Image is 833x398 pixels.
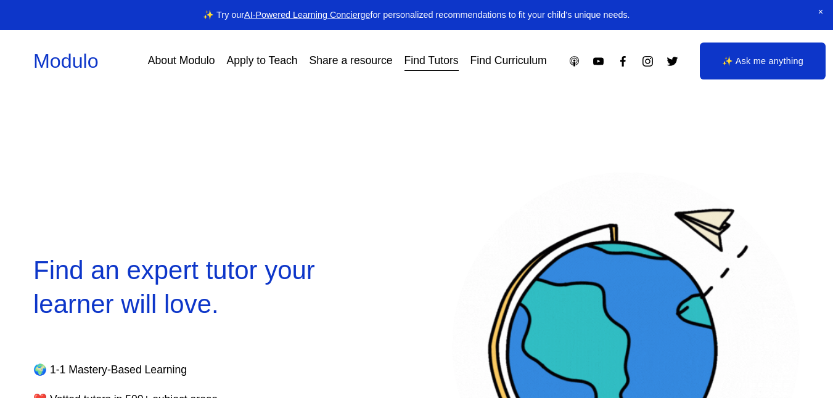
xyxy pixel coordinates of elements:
a: Apple Podcasts [568,55,581,68]
a: Instagram [641,55,654,68]
a: Find Curriculum [470,51,547,72]
a: Facebook [617,55,630,68]
h2: Find an expert tutor your learner will love. [33,254,381,322]
a: Share a resource [310,51,393,72]
a: Twitter [666,55,679,68]
a: Apply to Teach [226,51,297,72]
a: AI-Powered Learning Concierge [244,10,370,20]
p: 🌍 1-1 Mastery-Based Learning [33,360,348,380]
a: YouTube [592,55,605,68]
a: ✨ Ask me anything [700,43,826,79]
a: About Modulo [148,51,215,72]
a: Modulo [33,50,99,72]
a: Find Tutors [404,51,459,72]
